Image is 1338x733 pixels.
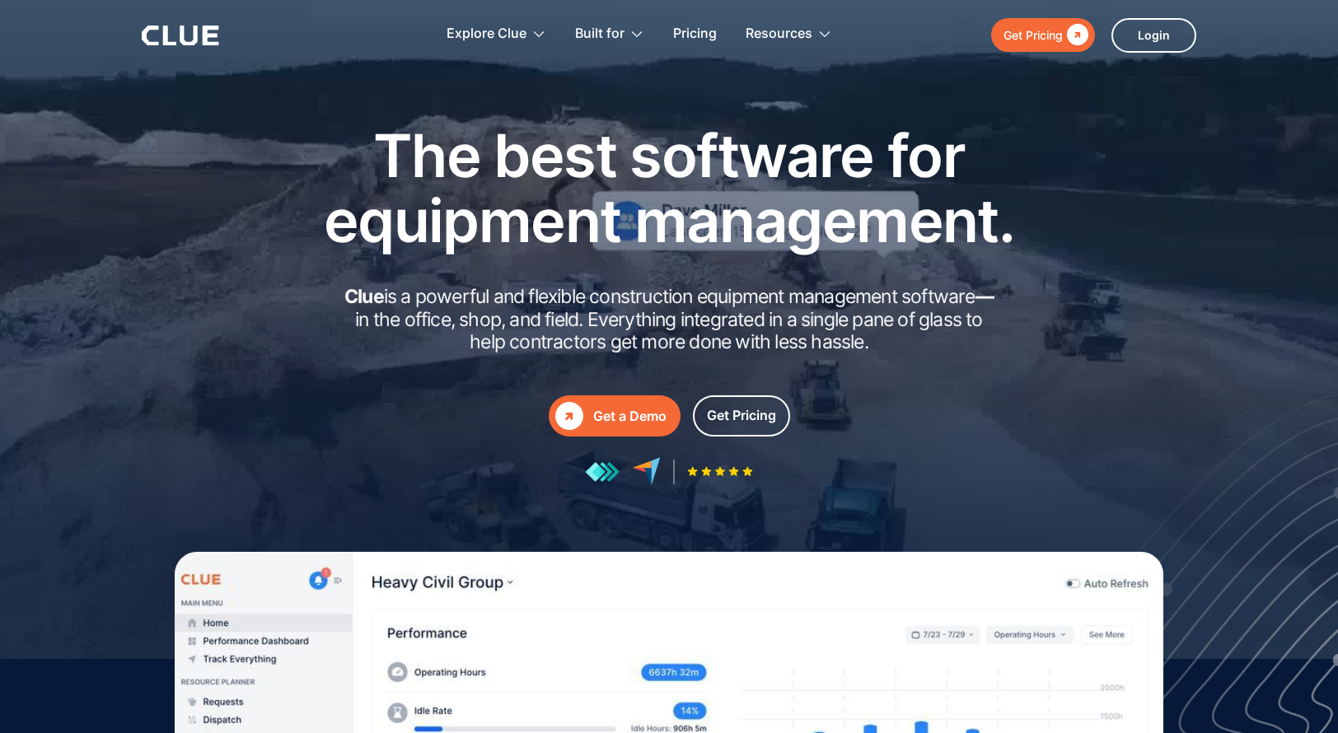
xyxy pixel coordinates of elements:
img: reviews at capterra [632,457,661,486]
div: Get Pricing [1003,25,1063,45]
strong: Clue [344,285,384,308]
div: Explore Clue [447,8,526,60]
a: Login [1111,18,1196,53]
a: Get Pricing [991,18,1095,52]
img: Five-star rating icon [687,466,753,477]
div: Built for [575,8,625,60]
h1: The best software for equipment management. [298,123,1040,253]
a: Pricing [673,8,717,60]
div: Resources [746,8,832,60]
div: Resources [746,8,812,60]
a: Get a Demo [549,395,681,437]
div: Built for [575,8,644,60]
h2: is a powerful and flexible construction equipment management software in the office, shop, and fi... [339,286,999,354]
img: reviews at getapp [585,461,620,483]
div: Get Pricing [707,405,776,426]
div:  [555,402,583,430]
div: Get a Demo [593,406,667,427]
div: Explore Clue [447,8,546,60]
div:  [1063,25,1088,45]
a: Get Pricing [693,395,790,437]
strong: — [975,285,994,308]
